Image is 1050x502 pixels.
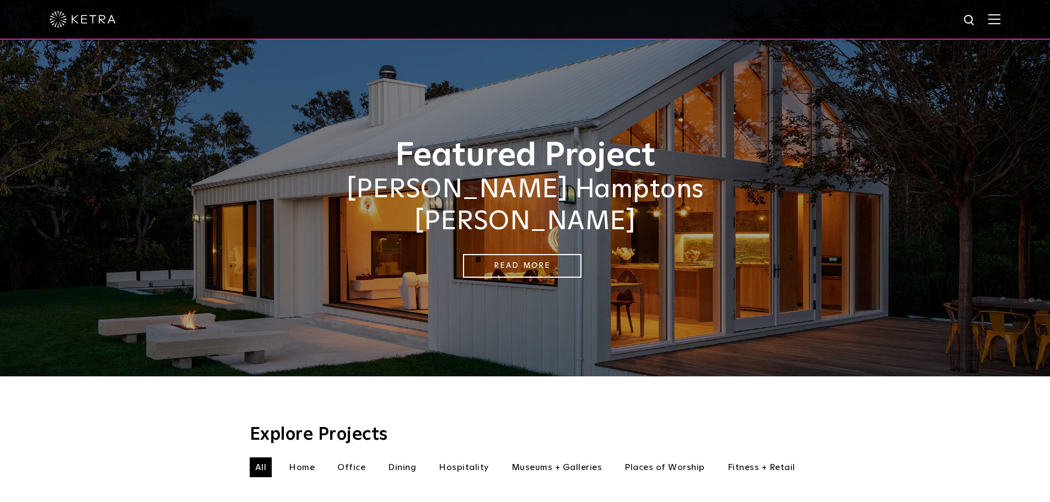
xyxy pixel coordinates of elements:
[50,11,116,28] img: ketra-logo-2019-white
[506,457,608,477] li: Museums + Galleries
[250,457,272,477] li: All
[722,457,801,477] li: Fitness + Retail
[963,14,977,28] img: search icon
[383,457,422,477] li: Dining
[463,254,581,278] a: Read More
[988,14,1000,24] img: Hamburger%20Nav.svg
[283,457,320,477] li: Home
[250,138,801,174] h1: Featured Project
[332,457,371,477] li: Office
[619,457,710,477] li: Places of Worship
[250,426,801,444] h3: Explore Projects
[433,457,494,477] li: Hospitality
[250,174,801,237] h2: [PERSON_NAME] Hamptons [PERSON_NAME]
